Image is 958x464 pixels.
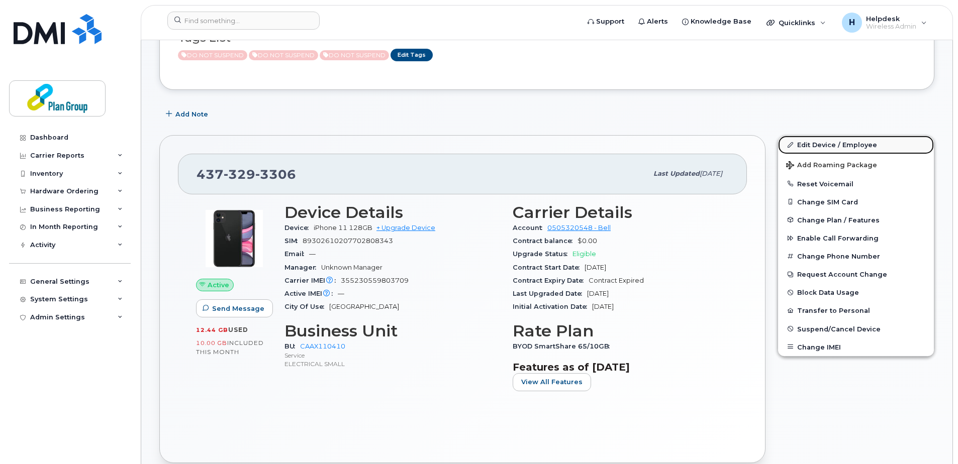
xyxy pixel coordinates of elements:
span: BU [284,342,300,350]
button: Suspend/Cancel Device [778,320,934,338]
span: City Of Use [284,303,329,310]
span: SIM [284,237,303,245]
button: Reset Voicemail [778,175,934,193]
span: Change Plan / Features [797,216,880,223]
span: 3306 [255,167,296,182]
span: Last Upgraded Date [513,290,587,297]
button: Block Data Usage [778,283,934,301]
span: Contract Expired [589,277,644,284]
span: Account [513,224,547,231]
button: Add Note [159,105,217,123]
span: Active [208,280,229,290]
p: Service [284,351,501,360]
span: Alerts [647,17,668,27]
h3: Rate Plan [513,322,729,340]
span: BYOD SmartShare 65/10GB [513,342,615,350]
span: used [228,326,248,333]
span: 355230559803709 [341,277,409,284]
span: [DATE] [587,290,609,297]
span: Active [178,50,247,60]
span: Device [284,224,314,231]
span: [GEOGRAPHIC_DATA] [329,303,399,310]
span: Suspend/Cancel Device [797,325,881,332]
h3: Carrier Details [513,203,729,221]
img: iPhone_11.jpg [204,208,264,269]
span: Active IMEI [284,290,338,297]
span: Last updated [653,170,700,177]
span: Active [249,50,318,60]
button: Change Plan / Features [778,211,934,229]
span: 329 [224,167,255,182]
span: Quicklinks [779,19,815,27]
span: Initial Activation Date [513,303,592,310]
h3: Features as of [DATE] [513,361,729,373]
a: + Upgrade Device [376,224,435,231]
span: Unknown Manager [321,264,382,271]
span: View All Features [521,377,583,387]
span: Add Roaming Package [786,161,877,171]
div: Quicklinks [759,13,833,33]
button: Transfer to Personal [778,301,934,319]
span: Upgrade Status [513,250,572,258]
input: Find something... [167,12,320,30]
button: Add Roaming Package [778,154,934,175]
span: Email [284,250,309,258]
span: 89302610207702808343 [303,237,393,245]
a: Edit Tags [391,49,433,61]
span: 437 [197,167,296,182]
span: Carrier IMEI [284,277,341,284]
span: Wireless Admin [866,23,916,31]
span: Helpdesk [866,15,916,23]
span: 10.00 GB [196,339,227,346]
h3: Device Details [284,203,501,221]
span: Contract balance [513,237,578,245]
span: — [309,250,316,258]
p: ELECTRICAL SMALL [284,360,501,368]
a: Support [581,12,631,32]
a: CAAX110410 [300,342,345,350]
span: Active [320,50,389,60]
a: 0505320548 - Bell [547,224,611,231]
h3: Business Unit [284,322,501,340]
span: [DATE] [592,303,614,310]
button: Enable Call Forwarding [778,229,934,247]
a: Edit Device / Employee [778,136,934,154]
span: — [338,290,344,297]
span: $0.00 [578,237,597,245]
button: Change Phone Number [778,247,934,265]
div: Helpdesk [835,13,934,33]
span: Add Note [175,109,208,119]
span: Send Message [212,304,264,313]
span: Eligible [572,250,596,258]
button: View All Features [513,373,591,391]
a: Knowledge Base [675,12,758,32]
span: iPhone 11 128GB [314,224,372,231]
button: Request Account Change [778,265,934,283]
span: included this month [196,339,264,356]
button: Send Message [196,299,273,317]
span: Contract Expiry Date [513,277,589,284]
span: Support [596,17,624,27]
span: [DATE] [700,170,722,177]
h3: Tags List [178,32,916,44]
span: [DATE] [585,264,606,271]
span: Manager [284,264,321,271]
span: Enable Call Forwarding [797,235,879,242]
button: Change SIM Card [778,193,934,211]
span: 12.44 GB [196,326,228,333]
span: Contract Start Date [513,264,585,271]
a: Alerts [631,12,675,32]
span: H [849,17,855,29]
button: Change IMEI [778,338,934,356]
span: Knowledge Base [691,17,751,27]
